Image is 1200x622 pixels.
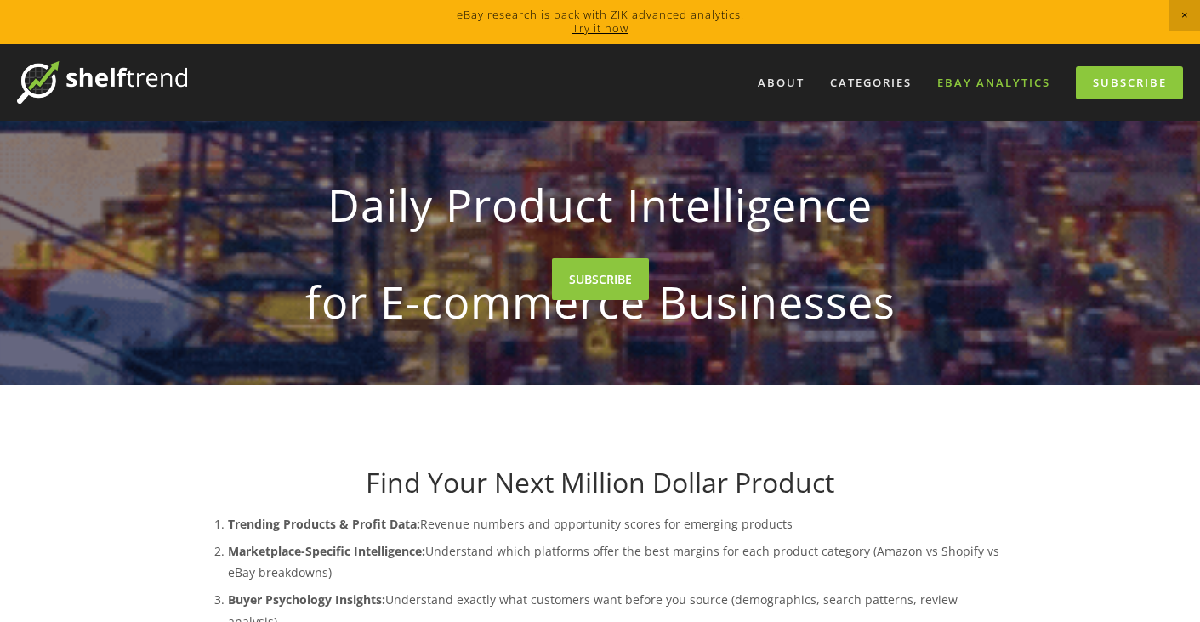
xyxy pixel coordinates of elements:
[819,69,923,97] div: Categories
[194,467,1007,499] h1: Find Your Next Million Dollar Product
[17,61,187,104] img: ShelfTrend
[572,20,628,36] a: Try it now
[228,543,425,559] strong: Marketplace-Specific Intelligence:
[552,258,649,300] a: SUBSCRIBE
[926,69,1061,97] a: eBay Analytics
[747,69,816,97] a: About
[221,262,980,342] strong: for E-commerce Businesses
[1076,66,1183,99] a: Subscribe
[221,165,980,245] strong: Daily Product Intelligence
[228,540,1007,583] p: Understand which platforms offer the best margins for each product category (Amazon vs Shopify vs...
[228,516,420,532] strong: Trending Products & Profit Data:
[228,591,385,608] strong: Buyer Psychology Insights:
[228,513,1007,534] p: Revenue numbers and opportunity scores for emerging products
